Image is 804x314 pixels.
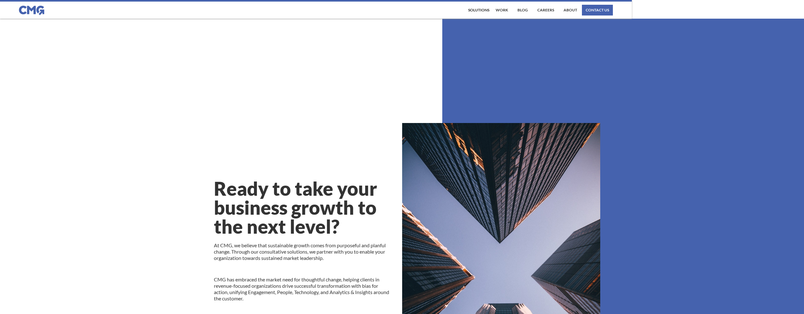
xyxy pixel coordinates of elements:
div: contact us [586,8,609,12]
div: Solutions [468,8,489,12]
a: Blog [516,5,529,15]
a: work [494,5,510,15]
a: About [562,5,579,15]
h1: Ready to take your business growth to the next level? [214,179,393,236]
img: CMG logo in blue. [19,6,44,15]
p: At CMG, we believe that sustainable growth comes from purposeful and planful change. Through our ... [214,242,393,261]
p: CMG has embraced the market need for thoughtful change, helping clients in revenue-focused organi... [214,276,393,302]
a: Careers [536,5,556,15]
